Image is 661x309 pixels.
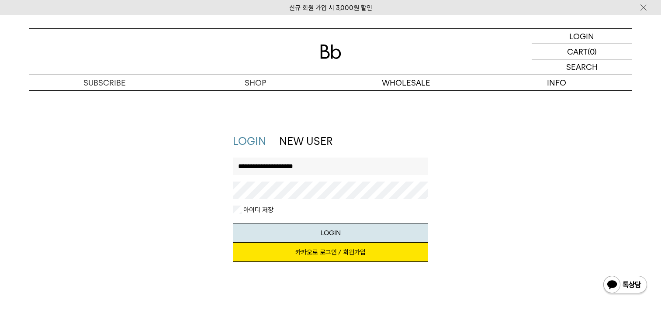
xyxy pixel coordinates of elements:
a: 신규 회원 가입 시 3,000원 할인 [289,4,372,12]
a: SHOP [180,75,331,90]
button: LOGIN [233,223,428,243]
p: INFO [481,75,632,90]
p: SEARCH [566,59,598,75]
p: WHOLESALE [331,75,481,90]
a: CART (0) [532,44,632,59]
p: (0) [588,44,597,59]
img: 로고 [320,45,341,59]
img: 카카오톡 채널 1:1 채팅 버튼 [602,275,648,296]
a: LOGIN [532,29,632,44]
a: LOGIN [233,135,266,148]
a: SUBSCRIBE [29,75,180,90]
label: 아이디 저장 [242,206,273,214]
p: CART [567,44,588,59]
p: LOGIN [569,29,594,44]
a: 카카오로 로그인 / 회원가입 [233,243,428,262]
a: NEW USER [279,135,332,148]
